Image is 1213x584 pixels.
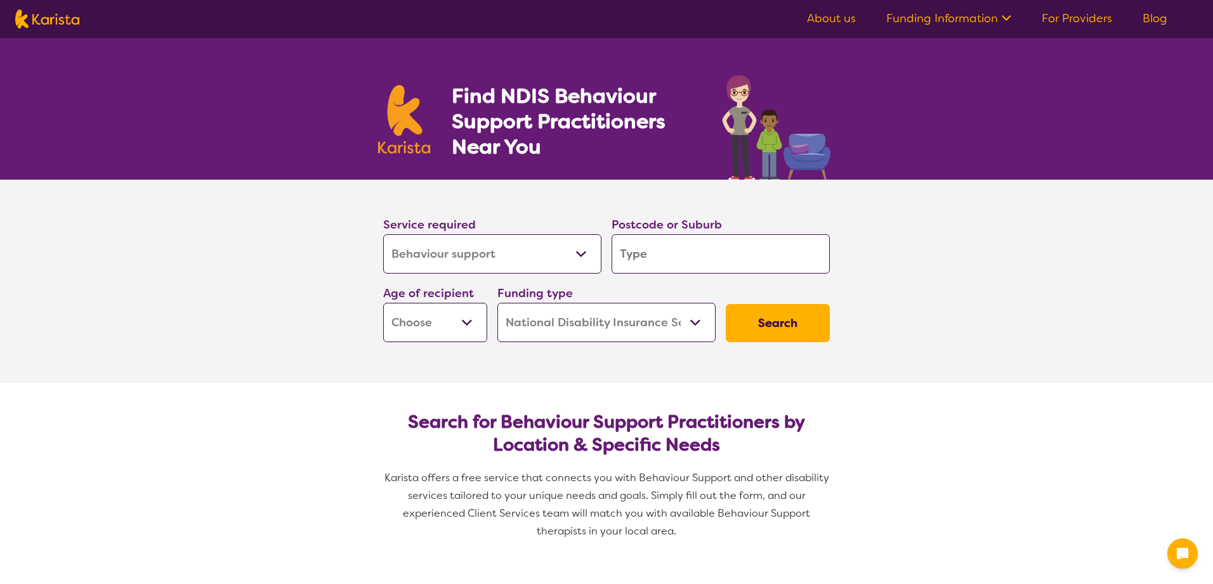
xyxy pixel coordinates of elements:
[393,411,820,456] h2: Search for Behaviour Support Practitioners by Location & Specific Needs
[726,304,830,342] button: Search
[1042,11,1112,26] a: For Providers
[15,10,79,29] img: Karista logo
[452,83,697,159] h1: Find NDIS Behaviour Support Practitioners Near You
[497,286,573,301] label: Funding type
[612,234,830,274] input: Type
[719,69,835,180] img: behaviour-support
[807,11,856,26] a: About us
[383,286,474,301] label: Age of recipient
[378,85,430,154] img: Karista logo
[383,217,476,232] label: Service required
[886,11,1011,26] a: Funding Information
[378,469,835,540] p: Karista offers a free service that connects you with Behaviour Support and other disability servi...
[612,217,722,232] label: Postcode or Suburb
[1143,11,1167,26] a: Blog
